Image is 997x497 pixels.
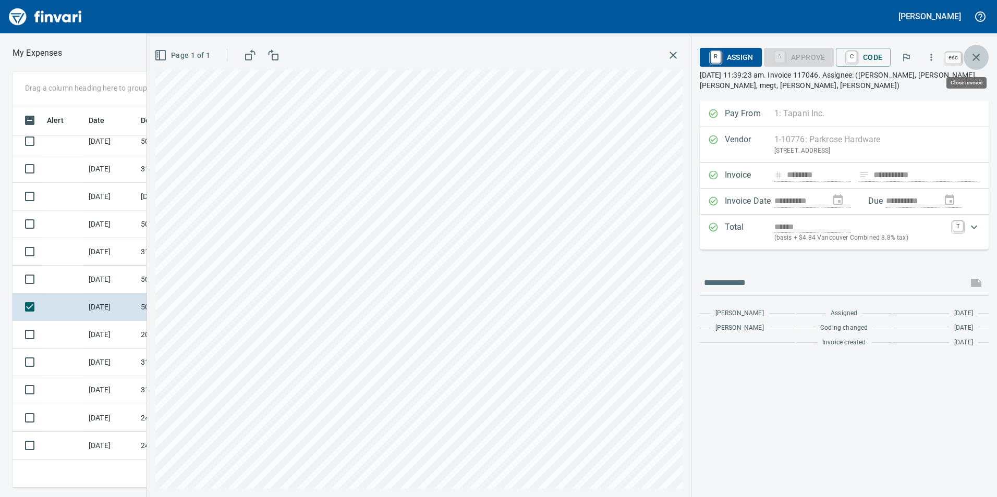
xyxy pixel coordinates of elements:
[847,51,857,63] a: C
[774,233,947,243] p: (basis + $4.84 Vancouver Combined 8.8% tax)
[831,308,857,319] span: Assigned
[708,48,753,66] span: Assign
[141,114,180,127] span: Description
[13,47,62,59] p: My Expenses
[945,52,961,64] a: esc
[47,114,64,127] span: Alert
[84,349,137,376] td: [DATE]
[25,83,178,93] p: Drag a column heading here to group the table
[84,155,137,183] td: [DATE]
[844,48,883,66] span: Code
[954,338,973,348] span: [DATE]
[137,128,230,155] td: 50.10982.65
[700,48,762,67] button: RAssign
[725,221,774,243] p: Total
[84,238,137,266] td: [DATE]
[156,49,210,62] span: Page 1 of 1
[820,323,868,333] span: Coding changed
[84,128,137,155] td: [DATE]
[715,308,764,319] span: [PERSON_NAME]
[89,114,105,127] span: Date
[13,47,62,59] nav: breadcrumb
[137,404,230,432] td: 241001
[137,349,230,376] td: 31.1185.65
[711,51,721,63] a: R
[137,432,230,459] td: 241001
[954,308,973,319] span: [DATE]
[964,270,989,295] span: This records your message into the invoice and notifies anyone mentioned
[141,114,193,127] span: Description
[954,323,973,333] span: [DATE]
[137,376,230,404] td: 31.1180.65
[6,4,84,29] img: Finvari
[84,183,137,210] td: [DATE]
[895,46,918,69] button: Flag
[84,266,137,293] td: [DATE]
[84,404,137,432] td: [DATE]
[822,338,866,348] span: Invoice created
[898,11,961,22] h5: [PERSON_NAME]
[137,183,230,210] td: [DATE] Invoice 13745663-001 from Sunstate Equipment Co (1-30297)
[836,48,891,67] button: CCode
[137,293,230,321] td: 50.10961.65
[84,321,137,349] td: [DATE]
[137,155,230,183] td: 31.1188.65
[84,210,137,238] td: [DATE]
[84,376,137,404] td: [DATE]
[764,52,834,61] div: Coding Required
[137,210,230,238] td: 50.10041.65
[84,293,137,321] td: [DATE]
[700,70,989,91] p: [DATE] 11:39:23 am. Invoice 117046. Assignee: ([PERSON_NAME], [PERSON_NAME], [PERSON_NAME], megt,...
[47,114,77,127] span: Alert
[89,114,118,127] span: Date
[896,8,964,24] button: [PERSON_NAME]
[137,238,230,266] td: 31.1183.35
[137,321,230,349] td: 20.13231.64
[953,221,963,231] a: T
[137,266,230,293] td: 50.10978.65
[715,323,764,333] span: [PERSON_NAME]
[84,432,137,459] td: [DATE]
[700,215,989,250] div: Expand
[152,46,214,65] button: Page 1 of 1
